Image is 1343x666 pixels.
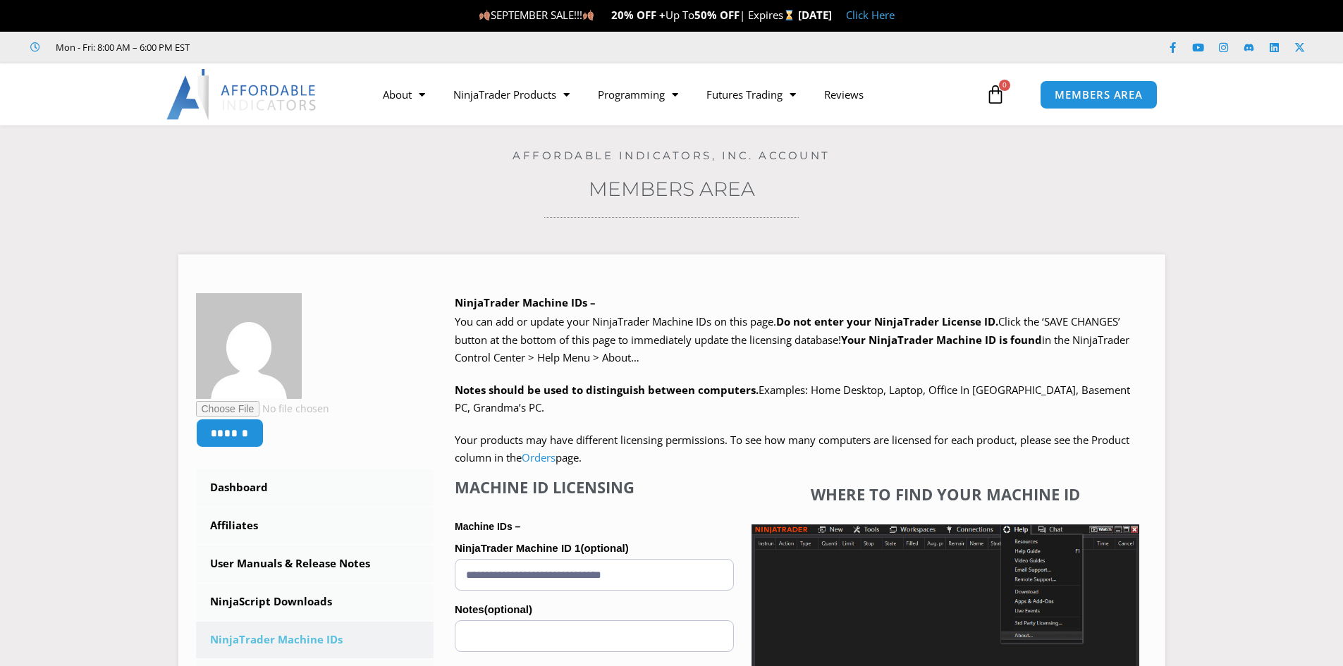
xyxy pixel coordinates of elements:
[999,80,1010,91] span: 0
[455,314,776,328] span: You can add or update your NinjaTrader Machine IDs on this page.
[846,8,895,22] a: Click Here
[166,69,318,120] img: LogoAI | Affordable Indicators – NinjaTrader
[455,295,596,309] b: NinjaTrader Machine IDs –
[455,538,734,559] label: NinjaTrader Machine ID 1
[455,478,734,496] h4: Machine ID Licensing
[752,485,1139,503] h4: Where to find your Machine ID
[479,8,798,22] span: SEPTEMBER SALE!!! Up To | Expires
[209,40,421,54] iframe: Customer reviews powered by Trustpilot
[196,545,434,582] a: User Manuals & Release Notes
[583,10,594,20] img: 🍂
[584,78,692,111] a: Programming
[1055,90,1143,100] span: MEMBERS AREA
[196,507,434,544] a: Affiliates
[52,39,190,56] span: Mon - Fri: 8:00 AM – 6:00 PM EST
[513,149,830,162] a: Affordable Indicators, Inc. Account
[964,74,1026,115] a: 0
[455,383,1130,415] span: Examples: Home Desktop, Laptop, Office In [GEOGRAPHIC_DATA], Basement PC, Grandma’s PC.
[692,78,810,111] a: Futures Trading
[196,584,434,620] a: NinjaScript Downloads
[1040,80,1158,109] a: MEMBERS AREA
[484,603,532,615] span: (optional)
[694,8,740,22] strong: 50% OFF
[580,542,628,554] span: (optional)
[455,314,1129,364] span: Click the ‘SAVE CHANGES’ button at the bottom of this page to immediately update the licensing da...
[439,78,584,111] a: NinjaTrader Products
[810,78,878,111] a: Reviews
[479,10,490,20] img: 🍂
[369,78,439,111] a: About
[841,333,1042,347] strong: Your NinjaTrader Machine ID is found
[196,469,434,506] a: Dashboard
[776,314,998,328] b: Do not enter your NinjaTrader License ID.
[455,521,520,532] strong: Machine IDs –
[784,10,795,20] img: ⌛
[196,622,434,658] a: NinjaTrader Machine IDs
[589,177,755,201] a: Members Area
[455,383,759,397] strong: Notes should be used to distinguish between computers.
[455,599,734,620] label: Notes
[369,78,982,111] nav: Menu
[798,8,832,22] strong: [DATE]
[522,450,556,464] a: Orders
[455,433,1129,465] span: Your products may have different licensing permissions. To see how many computers are licensed fo...
[196,293,302,399] img: 535449705e88a2ac18021d13e24b0d6af1c7e200d322ce41128746a1c5d27c9c
[611,8,666,22] strong: 20% OFF +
